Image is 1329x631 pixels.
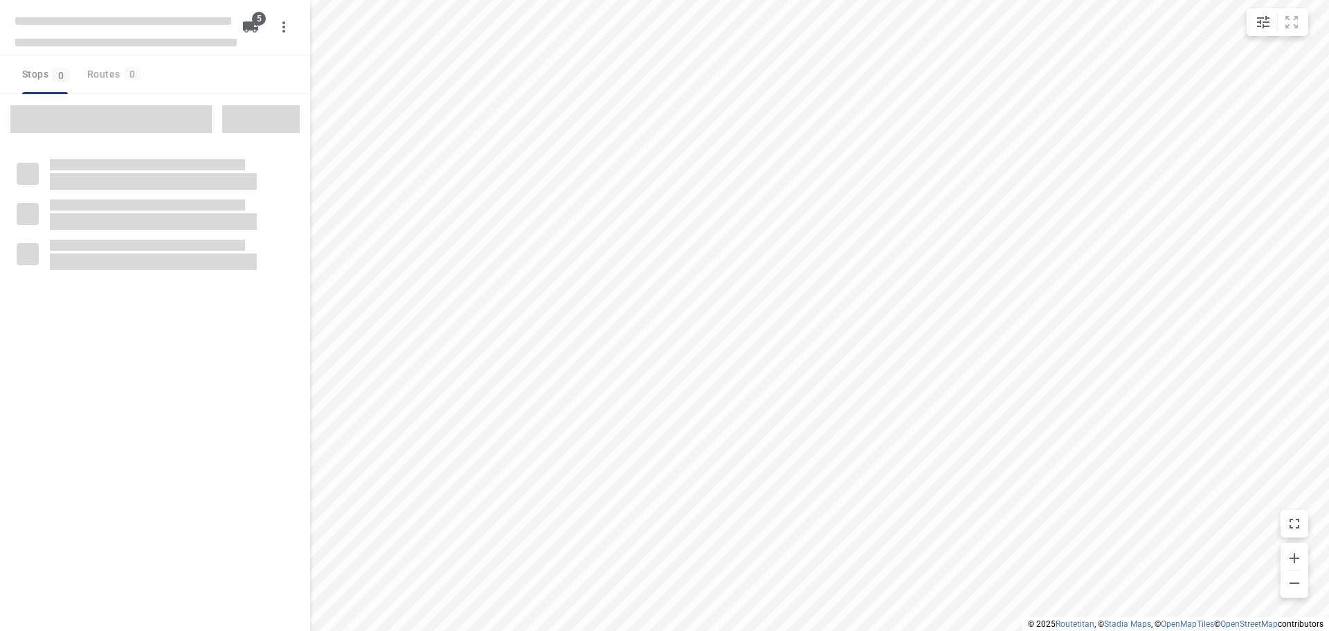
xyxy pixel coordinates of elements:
[1161,619,1214,629] a: OpenMapTiles
[1056,619,1094,629] a: Routetitan
[1249,8,1277,36] button: Map settings
[1028,619,1323,629] li: © 2025 , © , © © contributors
[1247,8,1308,36] div: small contained button group
[1220,619,1278,629] a: OpenStreetMap
[1104,619,1151,629] a: Stadia Maps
